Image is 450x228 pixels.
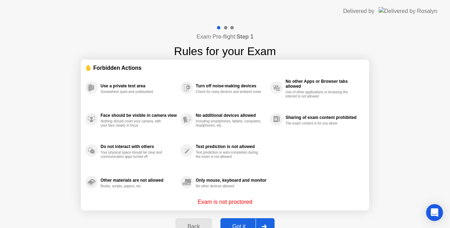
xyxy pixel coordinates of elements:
[285,90,352,99] div: Use of other applications or browsing the internet is not allowed
[196,144,266,149] div: Text prediction is not allowed
[196,90,262,94] div: Check for noisy devices and ambient noise
[101,119,167,128] div: Nothing should cover your camera, with your face clearly in focus
[101,90,167,94] div: Somewhere quiet and undisturbed
[426,204,443,221] div: Open Intercom Messenger
[343,7,374,15] div: Delivered by
[237,34,253,40] b: Step 1
[285,79,361,89] div: No other Apps or Browser tabs allowed
[101,178,177,183] div: Other materials are not allowed
[101,144,177,149] div: Do not interact with others
[101,150,167,159] div: Your physical space should be clear and communication apps turned off
[379,7,437,15] img: Delivered by Rosalyn
[85,64,365,72] div: ✋ Forbidden Actions
[198,198,252,206] p: Exam is not proctored
[196,178,266,183] div: Only mouse, keyboard and monitor
[196,119,262,128] div: Including smartphones, tablets, computers, headphones, etc.
[196,150,262,159] div: Text prediction or auto-completion during the exam is not allowed
[285,115,361,120] div: Sharing of exam content prohibited
[101,113,177,118] div: Face should be visible in camera view
[197,33,253,41] h4: Exam Pre-flight:
[101,184,167,188] div: Books, scripts, papers, etc
[196,113,266,118] div: No additional devices allowed
[196,83,266,88] div: Turn off noise-making devices
[285,121,352,126] div: The exam content is for you alone
[196,184,262,188] div: No other devices allowed
[101,83,177,88] div: Use a private test area
[174,43,276,60] h1: Rules for your Exam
